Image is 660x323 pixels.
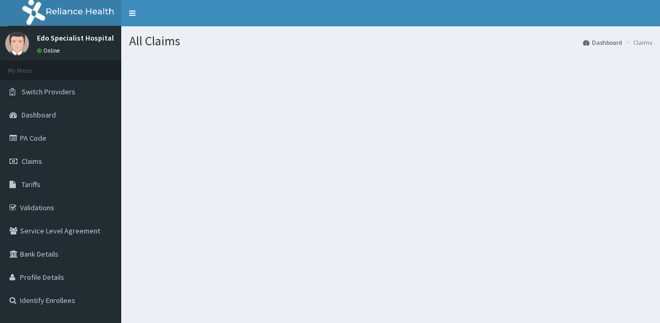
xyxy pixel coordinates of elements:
[22,156,42,166] span: Claims
[37,47,62,54] a: Online
[22,110,56,120] span: Dashboard
[22,87,75,96] span: Switch Providers
[583,38,622,47] a: Dashboard
[22,180,41,189] span: Tariffs
[623,38,652,47] li: Claims
[5,32,29,55] img: User Image
[37,34,114,42] p: Edo Specialist Hospital
[129,34,652,48] h1: All Claims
